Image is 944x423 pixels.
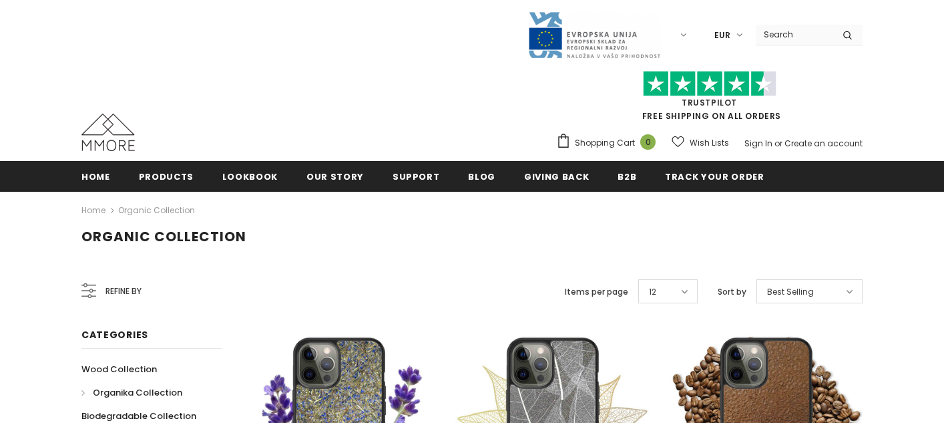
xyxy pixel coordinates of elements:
[81,202,105,219] a: Home
[222,170,278,183] span: Lookbook
[640,134,656,150] span: 0
[665,161,764,191] a: Track your order
[81,410,196,422] span: Biodegradable Collection
[393,170,440,183] span: support
[714,29,730,42] span: EUR
[744,138,772,149] a: Sign In
[649,285,656,299] span: 12
[139,161,194,191] a: Products
[81,381,182,404] a: Organika Collection
[393,161,440,191] a: support
[527,29,661,40] a: Javni Razpis
[81,161,110,191] a: Home
[618,170,636,183] span: B2B
[105,284,142,299] span: Refine by
[565,285,628,299] label: Items per page
[618,161,636,191] a: B2B
[524,161,589,191] a: Giving back
[81,328,148,341] span: Categories
[468,170,495,183] span: Blog
[468,161,495,191] a: Blog
[556,77,863,122] span: FREE SHIPPING ON ALL ORDERS
[682,97,737,108] a: Trustpilot
[139,170,194,183] span: Products
[756,25,833,44] input: Search Site
[93,386,182,399] span: Organika Collection
[222,161,278,191] a: Lookbook
[672,131,729,154] a: Wish Lists
[575,136,635,150] span: Shopping Cart
[81,227,246,246] span: Organic Collection
[81,363,157,376] span: Wood Collection
[306,170,364,183] span: Our Story
[81,358,157,381] a: Wood Collection
[118,204,195,216] a: Organic Collection
[767,285,814,299] span: Best Selling
[556,133,662,153] a: Shopping Cart 0
[81,114,135,151] img: MMORE Cases
[784,138,863,149] a: Create an account
[774,138,782,149] span: or
[665,170,764,183] span: Track your order
[306,161,364,191] a: Our Story
[718,285,746,299] label: Sort by
[690,136,729,150] span: Wish Lists
[524,170,589,183] span: Giving back
[643,71,776,97] img: Trust Pilot Stars
[81,170,110,183] span: Home
[527,11,661,59] img: Javni Razpis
